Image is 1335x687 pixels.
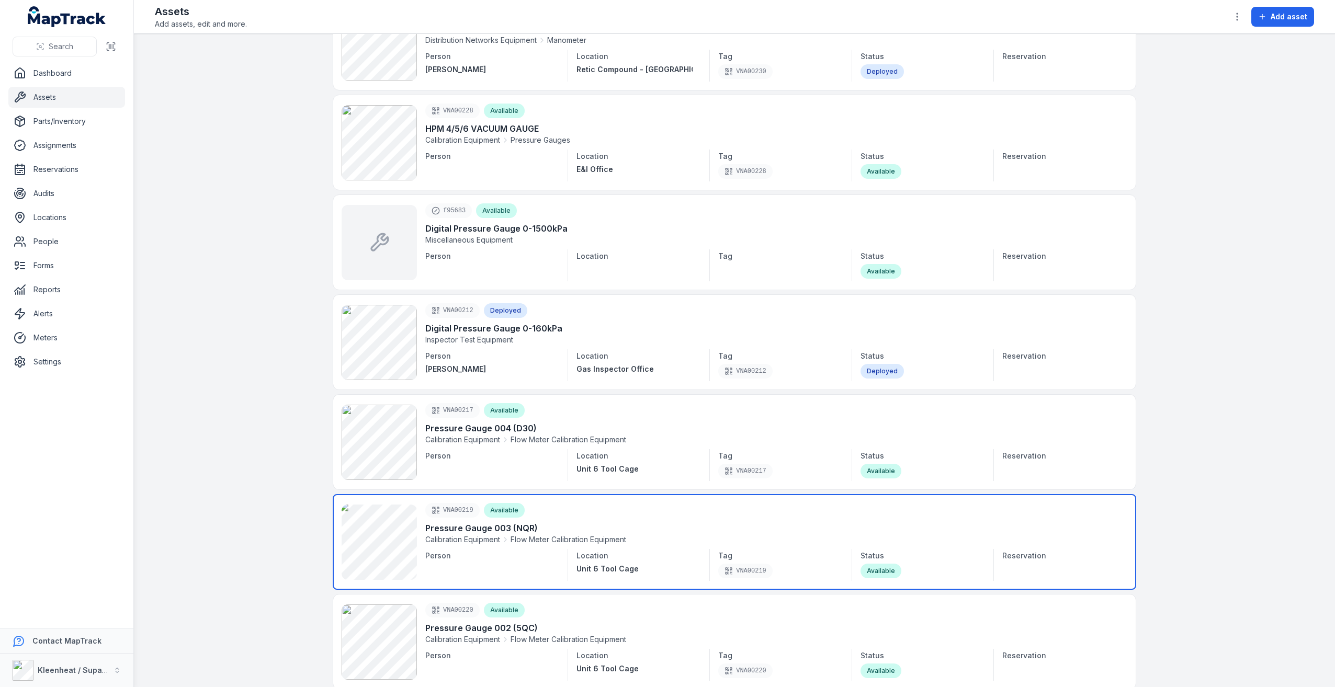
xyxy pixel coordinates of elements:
[13,37,97,56] button: Search
[861,364,904,379] div: Deployed
[718,663,773,678] div: VNA00220
[861,164,901,179] div: Available
[576,165,613,174] span: E&I Office
[8,231,125,252] a: People
[718,364,773,379] div: VNA00212
[155,19,247,29] span: Add assets, edit and more.
[1271,12,1307,22] span: Add asset
[576,663,693,674] a: Unit 6 Tool Cage
[1251,7,1314,27] button: Add asset
[49,41,73,52] span: Search
[576,64,693,75] a: Retic Compound - [GEOGRAPHIC_DATA]
[576,65,721,74] span: Retic Compound - [GEOGRAPHIC_DATA]
[8,327,125,348] a: Meters
[8,279,125,300] a: Reports
[861,264,901,279] div: Available
[8,207,125,228] a: Locations
[8,255,125,276] a: Forms
[8,111,125,132] a: Parts/Inventory
[576,564,693,574] a: Unit 6 Tool Cage
[861,663,901,678] div: Available
[8,351,125,372] a: Settings
[38,666,116,674] strong: Kleenheat / Supagas
[576,164,693,175] a: E&I Office
[576,564,639,573] span: Unit 6 Tool Cage
[861,464,901,478] div: Available
[576,364,654,373] span: Gas Inspector Office
[718,64,773,79] div: VNA00230
[718,164,773,179] div: VNA00228
[8,135,125,156] a: Assignments
[28,6,106,27] a: MapTrack
[8,183,125,204] a: Audits
[8,87,125,108] a: Assets
[718,564,773,578] div: VNA00219
[8,303,125,324] a: Alerts
[576,464,639,473] span: Unit 6 Tool Cage
[8,159,125,180] a: Reservations
[718,464,773,478] div: VNA00217
[425,364,559,374] a: [PERSON_NAME]
[576,664,639,673] span: Unit 6 Tool Cage
[576,364,693,374] a: Gas Inspector Office
[155,4,247,19] h2: Assets
[576,464,693,474] a: Unit 6 Tool Cage
[861,64,904,79] div: Deployed
[32,636,101,645] strong: Contact MapTrack
[861,564,901,578] div: Available
[8,63,125,84] a: Dashboard
[425,64,559,75] a: [PERSON_NAME]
